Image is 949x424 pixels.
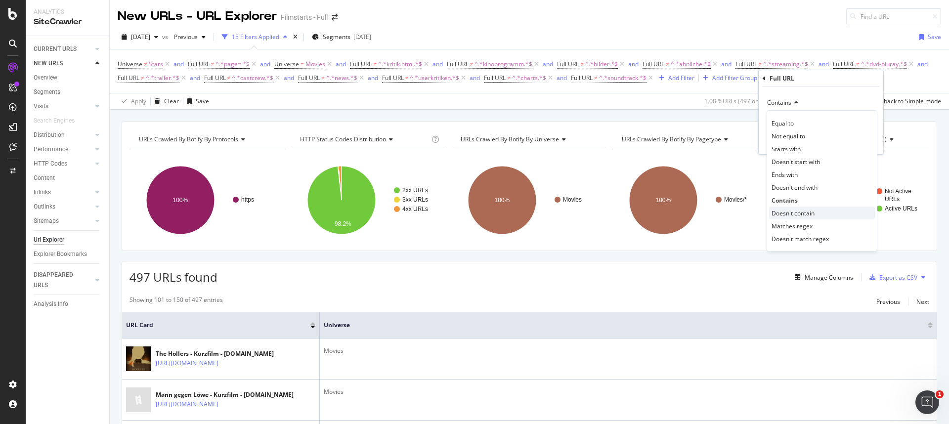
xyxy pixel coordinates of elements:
div: and [260,60,270,68]
div: Inlinks [34,187,51,198]
div: Sitemaps [34,216,59,226]
span: ^.*soundtrack.*$ [599,71,647,85]
button: and [284,73,294,83]
div: Analysis Info [34,299,68,309]
a: Distribution [34,130,92,140]
button: Add Filter [655,72,694,84]
text: 3xx URLs [402,196,428,203]
span: ≠ [666,60,669,68]
div: Save [196,97,209,105]
span: Not equal to [772,132,805,140]
a: Analysis Info [34,299,102,309]
div: times [291,32,300,42]
div: Url Explorer [34,235,64,245]
h4: HTTP Status Codes Distribution [298,131,430,147]
div: Content [34,173,55,183]
button: Segments[DATE] [308,29,375,45]
div: Export as CSV [879,273,917,282]
div: Movies [324,387,933,396]
span: Full URL [298,74,320,82]
span: ≠ [507,74,511,82]
div: and [917,60,928,68]
span: URLs Crawled By Botify By protocols [139,135,238,143]
span: Doesn't start with [772,158,820,166]
span: Full URL [350,60,372,68]
button: Manage Columns [791,271,853,283]
button: and [368,73,378,83]
span: vs [162,33,170,41]
text: Active URLs [885,205,917,212]
h4: URLs Crawled By Botify By pagetype [620,131,760,147]
div: Switch back to Simple mode [864,97,941,105]
div: 1.08 % URLs ( 497 on 46K ) [704,97,773,105]
span: Full URL [188,60,210,68]
span: URLs Crawled By Botify By universe [461,135,559,143]
span: ^.*charts.*$ [512,71,546,85]
span: Universe [324,321,913,330]
div: The Hollers - Kurzfilm - [DOMAIN_NAME] [156,349,274,358]
span: ≠ [856,60,860,68]
div: HTTP Codes [34,159,67,169]
button: and [173,59,184,69]
div: Save [928,33,941,41]
text: Not Active [885,188,911,195]
button: 15 Filters Applied [218,29,291,45]
span: ^.*ahnliche.*$ [671,57,711,71]
button: Previous [170,29,210,45]
span: ≠ [594,74,598,82]
span: ≠ [321,74,325,82]
a: [URL][DOMAIN_NAME] [156,358,218,368]
a: Search Engines [34,116,85,126]
a: Inlinks [34,187,92,198]
text: 98.2% [334,220,351,227]
div: SiteCrawler [34,16,101,28]
div: Mann gegen Löwe - Kurzfilm - [DOMAIN_NAME] [156,390,294,399]
span: Doesn't match regex [772,235,829,243]
button: Save [915,29,941,45]
div: Clear [164,97,179,105]
span: ^.*trailer.*$ [146,71,179,85]
button: Previous [876,296,900,307]
text: 4xx URLs [402,206,428,212]
a: Overview [34,73,102,83]
div: Visits [34,101,48,112]
span: ^.*castcrew.*$ [232,71,273,85]
span: ≠ [759,60,762,68]
div: and [628,60,639,68]
svg: A chart. [612,157,767,243]
span: ≠ [373,60,377,68]
div: 15 Filters Applied [232,33,279,41]
span: 2025 Aug. 4th [131,33,150,41]
div: NEW URLS [34,58,63,69]
div: and [336,60,346,68]
div: Segments [34,87,60,97]
span: Equal to [772,119,794,127]
a: Visits [34,101,92,112]
span: Universe [274,60,299,68]
span: = [301,60,304,68]
div: Overview [34,73,57,83]
div: Analytics [34,8,101,16]
span: Full URL [382,74,404,82]
span: Full URL [118,74,139,82]
span: Full URL [735,60,757,68]
div: arrow-right-arrow-left [332,14,338,21]
button: and [628,59,639,69]
div: Apply [131,97,146,105]
div: A chart. [291,157,445,243]
div: Add Filter [668,74,694,82]
button: and [470,73,480,83]
div: Performance [34,144,68,155]
span: 1 [936,390,944,398]
button: Add Filter Group [699,72,757,84]
div: and [543,60,553,68]
span: Stars [149,57,163,71]
div: and [470,74,480,82]
a: Explorer Bookmarks [34,249,102,259]
div: Add Filter Group [712,74,757,82]
button: and [721,59,732,69]
span: Previous [170,33,198,41]
a: Sitemaps [34,216,92,226]
text: Movies [563,196,582,203]
button: and [260,59,270,69]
